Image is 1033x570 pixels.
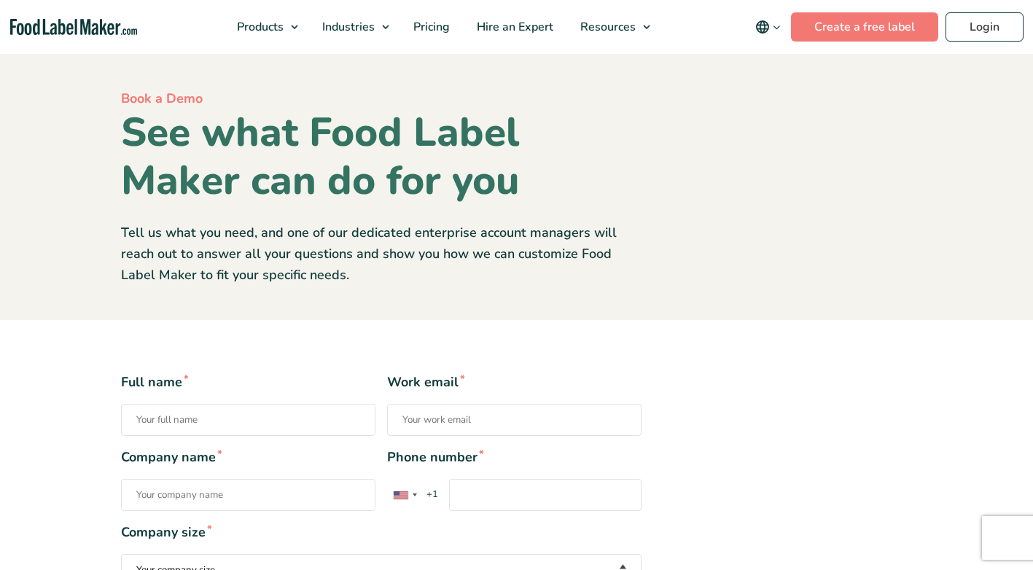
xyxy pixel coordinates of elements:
span: Company name [121,448,375,467]
span: Hire an Expert [472,19,555,35]
input: Company name* [121,479,375,511]
input: Phone number* List of countries+1 [449,479,642,511]
span: Company size [121,523,642,542]
p: Tell us what you need, and one of our dedicated enterprise account managers will reach out to ans... [121,222,642,285]
span: Full name [121,372,375,392]
input: Work email* [387,404,642,436]
input: Full name* [121,404,375,436]
span: Phone number [387,448,642,467]
span: Products [233,19,285,35]
span: Work email [387,372,642,392]
h1: See what Food Label Maker can do for you [121,109,642,205]
span: Industries [318,19,376,35]
span: +1 [420,488,445,502]
a: Login [946,12,1024,42]
span: Book a Demo [121,90,203,107]
div: United States: +1 [388,480,421,510]
span: Resources [576,19,637,35]
a: Create a free label [791,12,938,42]
span: Pricing [409,19,451,35]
